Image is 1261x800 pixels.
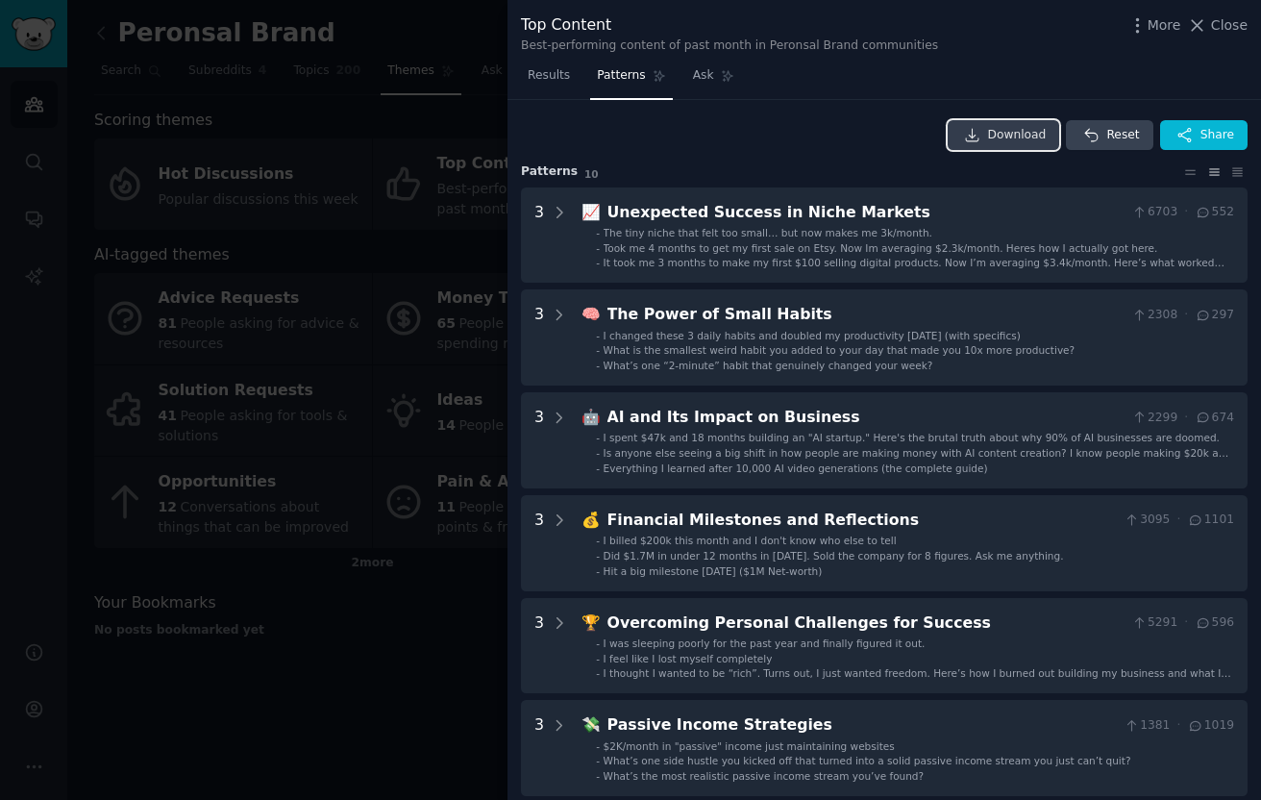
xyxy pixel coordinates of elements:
div: - [596,256,600,269]
span: What’s one side hustle you kicked off that turned into a solid passive income stream you just can... [604,755,1131,766]
div: - [596,666,600,680]
span: I thought I wanted to be “rich”. Turns out, I just wanted freedom. Here’s how I burned out buildi... [604,667,1231,692]
div: - [596,534,600,547]
div: - [596,446,600,460]
span: · [1176,512,1180,529]
a: Patterns [590,61,672,100]
span: 1019 [1187,717,1234,735]
span: 1101 [1187,512,1234,529]
span: Results [528,67,570,85]
span: Ask [693,67,714,85]
div: Passive Income Strategies [607,713,1117,737]
div: Unexpected Success in Niche Markets [607,201,1125,225]
span: Close [1211,15,1248,36]
span: Is anyone else seeing a big shift in how people are making money with AI content creation? I know... [604,447,1229,472]
span: 1381 [1124,717,1171,735]
span: · [1184,204,1188,221]
div: - [596,549,600,562]
span: I feel like I lost myself completely [604,653,773,664]
div: 3 [534,406,544,475]
span: It took me 3 months to make my first $100 selling digital products. Now I’m averaging $3.4k/month... [604,257,1224,282]
span: 596 [1195,614,1234,632]
div: 3 [534,612,544,681]
span: Hit a big milestone [DATE] ($1M Net-worth) [604,565,823,577]
button: Share [1160,120,1248,151]
span: 297 [1195,307,1234,324]
span: 🧠 [581,305,601,323]
span: Everything I learned after 10,000 AI video generations (the complete guide) [604,462,988,474]
div: - [596,241,600,255]
span: The tiny niche that felt too small… but now makes me 3k/month. [604,227,932,238]
div: - [596,564,600,578]
div: The Power of Small Habits [607,303,1125,327]
span: 🏆 [581,613,601,632]
div: - [596,359,600,372]
button: Reset [1066,120,1152,151]
div: - [596,739,600,753]
span: 💸 [581,715,601,734]
div: - [596,652,600,665]
div: - [596,754,600,767]
a: Download [948,120,1060,151]
div: - [596,769,600,783]
span: More [1148,15,1181,36]
div: 3 [534,303,544,372]
span: 📈 [581,203,601,221]
a: Ask [686,61,741,100]
div: AI and Its Impact on Business [607,406,1125,430]
button: Close [1187,15,1248,36]
span: Share [1200,127,1234,144]
span: 674 [1195,410,1234,427]
div: 3 [534,201,544,270]
div: Overcoming Personal Challenges for Success [607,612,1125,636]
span: 2308 [1131,307,1178,324]
div: - [596,226,600,239]
span: Took me 4 months to get my first sale on Etsy. Now Im averaging $2.3k/month. Heres how I actually... [604,242,1158,254]
span: What is the smallest weird habit you added to your day that made you 10x more productive? [604,344,1076,356]
span: $2K/month in "passive" income just maintaining websites [604,740,895,752]
div: - [596,431,600,444]
span: I billed $200k this month and I don't know who else to tell [604,535,897,546]
span: · [1184,614,1188,632]
div: 3 [534,713,544,783]
span: Did $1.7M in under 12 months in [DATE]. Sold the company for 8 figures. Ask me anything. [604,550,1064,562]
span: Reset [1106,127,1139,144]
button: More [1127,15,1181,36]
span: 💰 [581,511,601,529]
span: · [1184,307,1188,324]
span: 10 [584,168,599,180]
span: I spent $47k and 18 months building an "AI startup." Here's the brutal truth about why 90% of AI ... [604,432,1220,443]
div: - [596,637,600,650]
span: 3095 [1124,512,1171,529]
span: What’s one “2-minute” habit that genuinely changed your week? [604,360,933,371]
span: Pattern s [521,163,578,181]
span: I was sleeping poorly for the past year and finally figured it out. [604,637,926,649]
span: 2299 [1131,410,1178,427]
div: - [596,343,600,357]
div: Top Content [521,13,938,37]
div: 3 [534,509,544,578]
span: · [1176,717,1180,735]
div: - [596,462,600,475]
span: · [1184,410,1188,427]
span: Download [988,127,1047,144]
div: Best-performing content of past month in Peronsal Brand communities [521,37,938,55]
span: What’s the most realistic passive income stream you’ve found? [604,770,925,782]
span: 6703 [1131,204,1178,221]
span: 5291 [1131,614,1178,632]
span: Patterns [597,67,645,85]
div: - [596,329,600,342]
span: 552 [1195,204,1234,221]
div: Financial Milestones and Reflections [607,509,1117,533]
span: 🤖 [581,408,601,426]
span: I changed these 3 daily habits and doubled my productivity [DATE] (with specifics) [604,330,1021,341]
a: Results [521,61,577,100]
